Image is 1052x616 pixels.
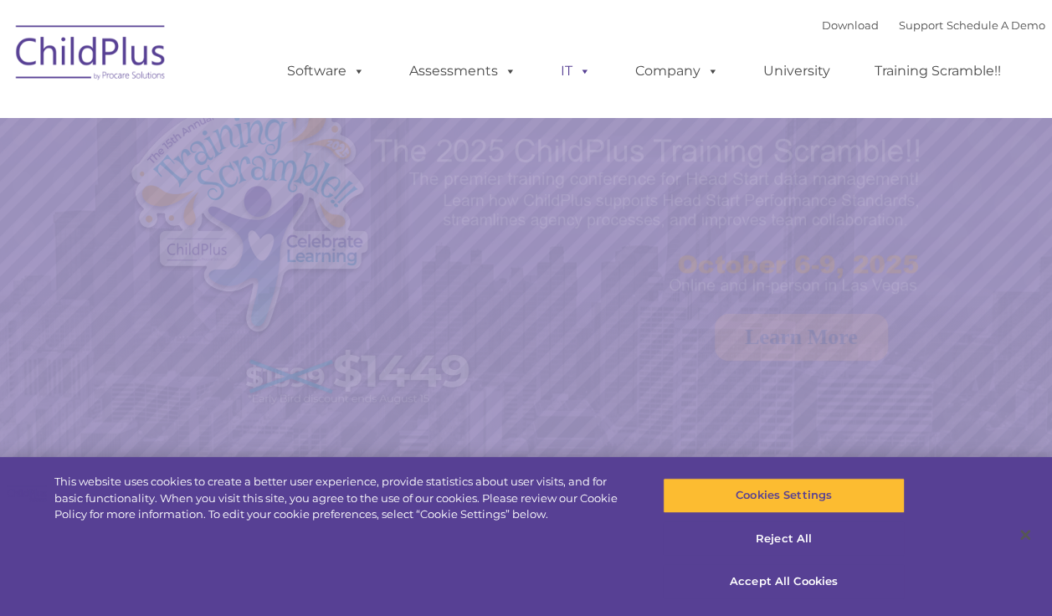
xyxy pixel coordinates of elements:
button: Accept All Cookies [663,564,905,599]
a: Learn More [715,314,888,361]
a: Company [618,54,736,88]
div: This website uses cookies to create a better user experience, provide statistics about user visit... [54,474,631,523]
a: IT [544,54,608,88]
a: Assessments [393,54,533,88]
a: Support [899,18,943,32]
a: University [747,54,847,88]
button: Cookies Settings [663,478,905,513]
font: | [822,18,1045,32]
a: Download [822,18,879,32]
img: ChildPlus by Procare Solutions [8,13,175,97]
button: Reject All [663,521,905,557]
button: Close [1007,516,1044,553]
a: Schedule A Demo [947,18,1045,32]
a: Software [270,54,382,88]
a: Training Scramble!! [858,54,1018,88]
